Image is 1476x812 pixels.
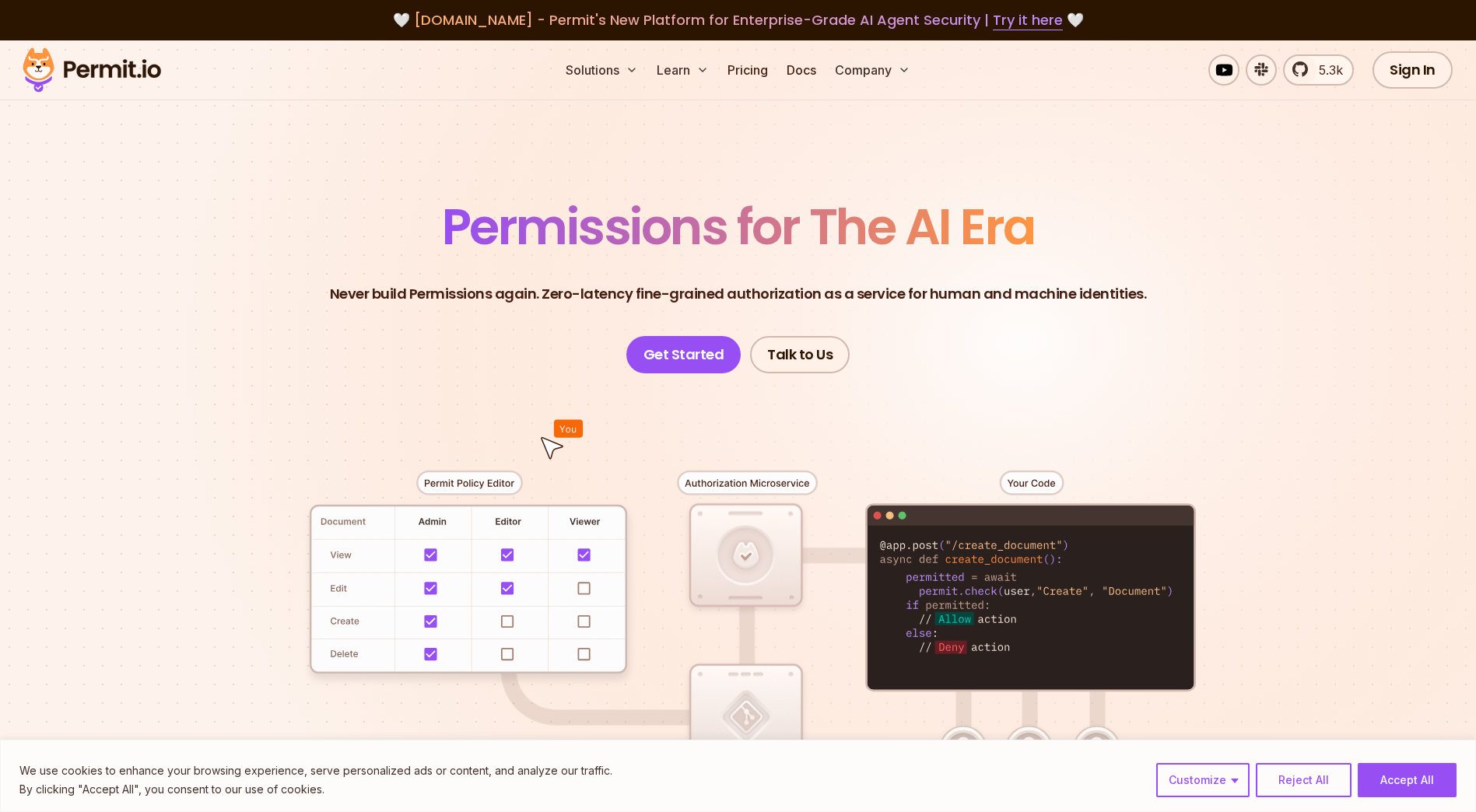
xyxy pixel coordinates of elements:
span: 5.3k [1309,61,1343,79]
a: Docs [780,54,822,86]
p: By clicking "Accept All", you consent to our use of cookies. [19,780,612,799]
button: Customize [1156,763,1250,797]
a: Get Started [626,336,742,373]
a: 5.3k [1283,54,1354,86]
button: Reject All [1256,763,1352,797]
a: Sign In [1373,51,1453,89]
button: Learn [650,54,715,86]
a: Try it here [993,10,1063,30]
span: Permissions for The AI Era [442,192,1035,261]
button: Company [829,54,917,86]
button: Solutions [559,54,644,86]
a: Pricing [721,54,774,86]
a: Talk to Us [750,336,850,373]
span: [DOMAIN_NAME] - Permit's New Platform for Enterprise-Grade AI Agent Security | [414,10,1063,30]
div: 🤍 🤍 [37,9,1439,31]
button: Accept All [1358,763,1457,797]
p: We use cookies to enhance your browsing experience, serve personalized ads or content, and analyz... [19,761,612,780]
p: Never build Permissions again. Zero-latency fine-grained authorization as a service for human and... [330,283,1147,305]
img: Permit logo [16,44,168,96]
